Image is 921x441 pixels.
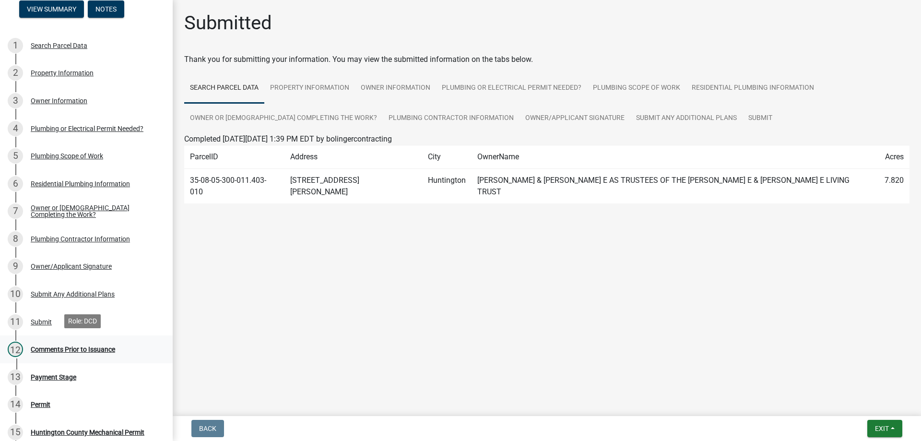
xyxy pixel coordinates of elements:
div: 15 [8,425,23,440]
a: Residential Plumbing Information [686,73,820,104]
div: Plumbing Scope of Work [31,153,103,159]
button: Back [191,420,224,437]
div: Thank you for submitting your information. You may view the submitted information on the tabs below. [184,54,909,65]
h1: Submitted [184,12,272,35]
td: Huntington [422,169,472,204]
a: Plumbing Scope of Work [587,73,686,104]
a: Owner or [DEMOGRAPHIC_DATA] Completing the Work? [184,103,383,134]
div: 4 [8,121,23,136]
div: Owner/Applicant Signature [31,263,112,270]
div: Comments Prior to Issuance [31,346,115,353]
wm-modal-confirm: Summary [19,6,84,13]
div: Residential Plumbing Information [31,180,130,187]
div: Submit Any Additional Plans [31,291,115,298]
td: Address [284,145,422,169]
td: City [422,145,472,169]
div: 2 [8,65,23,81]
div: Role: DCD [64,314,101,328]
div: 3 [8,93,23,108]
div: Plumbing or Electrical Permit Needed? [31,125,143,132]
div: Property Information [31,70,94,76]
a: Owner Information [355,73,436,104]
button: Notes [88,0,124,18]
div: 11 [8,314,23,330]
div: Submit [31,319,52,325]
span: Back [199,425,216,432]
a: Plumbing or Electrical Permit Needed? [436,73,587,104]
td: [PERSON_NAME] & [PERSON_NAME] E AS TRUSTEES OF THE [PERSON_NAME] E & [PERSON_NAME] E LIVING TRUST [472,169,879,204]
div: 10 [8,286,23,302]
a: Submit Any Additional Plans [630,103,743,134]
a: Plumbing Contractor Information [383,103,520,134]
td: ParcelID [184,145,284,169]
span: Completed [DATE][DATE] 1:39 PM EDT by bolingercontracting [184,134,392,143]
td: [STREET_ADDRESS][PERSON_NAME] [284,169,422,204]
div: Payment Stage [31,374,76,381]
a: Search Parcel Data [184,73,264,104]
wm-modal-confirm: Notes [88,6,124,13]
td: Acres [879,145,909,169]
td: OwnerName [472,145,879,169]
div: 6 [8,176,23,191]
div: Plumbing Contractor Information [31,236,130,242]
div: 12 [8,342,23,357]
a: Submit [743,103,778,134]
div: Permit [31,401,50,408]
button: Exit [867,420,902,437]
div: Huntington County Mechanical Permit [31,429,144,436]
td: 7.820 [879,169,909,204]
span: Exit [875,425,889,432]
td: 35-08-05-300-011.403-010 [184,169,284,204]
div: Search Parcel Data [31,42,87,49]
a: Owner/Applicant Signature [520,103,630,134]
div: 13 [8,369,23,385]
button: View Summary [19,0,84,18]
div: 9 [8,259,23,274]
div: Owner or [DEMOGRAPHIC_DATA] Completing the Work? [31,204,157,218]
div: 7 [8,203,23,219]
div: 1 [8,38,23,53]
div: Owner Information [31,97,87,104]
a: Property Information [264,73,355,104]
div: 14 [8,397,23,412]
div: 8 [8,231,23,247]
div: 5 [8,148,23,164]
